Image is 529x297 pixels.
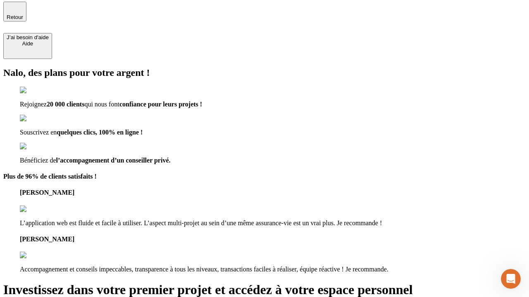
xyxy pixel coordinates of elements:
[47,101,85,108] span: 20 000 clients
[20,129,57,136] span: Souscrivez en
[3,67,526,78] h2: Nalo, des plans pour votre argent !
[20,143,55,150] img: checkmark
[7,40,49,47] div: Aide
[57,129,143,136] span: quelques clics, 100% en ligne !
[56,157,171,164] span: l’accompagnement d’un conseiller privé.
[501,269,521,289] iframe: Intercom live chat
[20,266,526,273] p: Accompagnement et conseils impeccables, transparence à tous les niveaux, transactions faciles à r...
[84,101,119,108] span: qui nous font
[3,2,26,21] button: Retour
[20,236,526,243] h4: [PERSON_NAME]
[20,219,526,227] p: L’application web est fluide et facile à utiliser. L’aspect multi-projet au sein d’une même assur...
[20,189,526,196] h4: [PERSON_NAME]
[20,252,61,259] img: reviews stars
[3,33,52,59] button: J’ai besoin d'aideAide
[7,14,23,20] span: Retour
[20,115,55,122] img: checkmark
[20,87,55,94] img: checkmark
[7,34,49,40] div: J’ai besoin d'aide
[20,101,47,108] span: Rejoignez
[20,157,56,164] span: Bénéficiez de
[119,101,202,108] span: confiance pour leurs projets !
[3,173,526,180] h4: Plus de 96% de clients satisfaits !
[20,205,61,213] img: reviews stars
